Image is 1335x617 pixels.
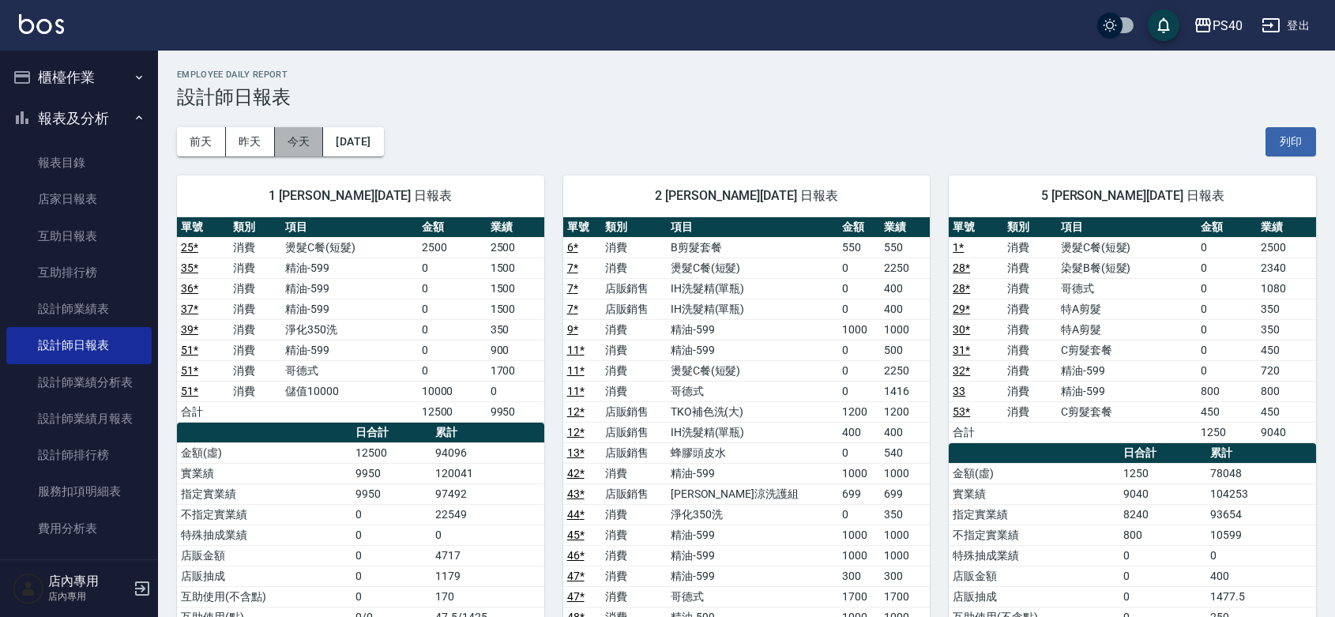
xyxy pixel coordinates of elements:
td: 消費 [601,340,667,360]
td: 2500 [1257,237,1316,258]
button: 列印 [1265,127,1316,156]
button: 登出 [1255,11,1316,40]
td: 1500 [487,258,544,278]
td: 消費 [601,360,667,381]
td: 精油-599 [667,545,839,566]
td: 精油-599 [667,463,839,483]
button: 今天 [275,127,324,156]
td: 0 [352,504,431,525]
td: 0 [1119,545,1206,566]
td: 指定實業績 [949,504,1119,525]
td: 0 [1197,258,1256,278]
td: 2250 [880,258,930,278]
td: 2500 [418,237,487,258]
td: 94096 [431,442,543,463]
td: 350 [1257,319,1316,340]
td: 消費 [229,299,281,319]
td: 店販銷售 [601,278,667,299]
td: 0 [838,381,880,401]
td: 燙髮C餐(短髮) [667,258,839,278]
td: 店販抽成 [177,566,352,586]
td: 450 [1257,340,1316,360]
td: 精油-599 [1057,360,1198,381]
td: 消費 [1003,278,1057,299]
td: 78048 [1206,463,1316,483]
td: 0 [1197,237,1256,258]
td: 800 [1197,381,1256,401]
td: 染髮B餐(短髮) [1057,258,1198,278]
td: 1179 [431,566,543,586]
a: 設計師業績月報表 [6,401,152,437]
td: 500 [880,340,930,360]
th: 項目 [1057,217,1198,238]
th: 項目 [281,217,417,238]
td: 10000 [418,381,487,401]
td: 120041 [431,463,543,483]
td: 1477.5 [1206,586,1316,607]
td: 0 [418,360,487,381]
th: 類別 [1003,217,1057,238]
td: 1700 [880,586,930,607]
td: 9950 [352,463,431,483]
td: 0 [838,278,880,299]
td: 精油-599 [281,299,417,319]
td: 699 [880,483,930,504]
td: 12500 [418,401,487,422]
p: 店內專用 [48,589,129,604]
td: 0 [352,566,431,586]
td: 0 [418,299,487,319]
table: a dense table [949,217,1316,443]
td: 儲值10000 [281,381,417,401]
td: 720 [1257,360,1316,381]
h5: 店內專用 [48,574,129,589]
td: 淨化350洗 [667,504,839,525]
td: 0 [838,299,880,319]
td: 104253 [1206,483,1316,504]
td: 1500 [487,299,544,319]
td: 燙髮C餐(短髮) [281,237,417,258]
td: 金額(虛) [949,463,1119,483]
a: 店家日報表 [6,181,152,217]
td: 燙髮C餐(短髮) [667,360,839,381]
td: 0 [838,258,880,278]
th: 累計 [431,423,543,443]
td: 0 [1197,278,1256,299]
td: 淨化350洗 [281,319,417,340]
h2: Employee Daily Report [177,70,1316,80]
td: 0 [1197,360,1256,381]
td: 消費 [229,381,281,401]
td: 400 [880,278,930,299]
td: 0 [418,340,487,360]
th: 類別 [601,217,667,238]
td: 精油-599 [667,340,839,360]
td: 300 [838,566,880,586]
td: 精油-599 [667,319,839,340]
td: 1700 [487,360,544,381]
td: 店販銷售 [601,299,667,319]
td: 400 [880,299,930,319]
td: 店販抽成 [949,586,1119,607]
th: 金額 [1197,217,1256,238]
td: IH洗髮精(單瓶) [667,422,839,442]
td: 800 [1119,525,1206,545]
a: 報表目錄 [6,145,152,181]
td: 消費 [229,258,281,278]
td: 1000 [838,463,880,483]
a: 設計師日報表 [6,327,152,363]
td: 0 [1206,545,1316,566]
td: 哥德式 [667,381,839,401]
td: 消費 [1003,381,1057,401]
td: 350 [487,319,544,340]
td: 指定實業績 [177,483,352,504]
td: 0 [352,525,431,545]
td: 0 [1119,566,1206,586]
td: 消費 [1003,340,1057,360]
td: 1000 [880,545,930,566]
td: 哥德式 [667,586,839,607]
h3: 設計師日報表 [177,86,1316,108]
td: 1080 [1257,278,1316,299]
th: 單號 [563,217,601,238]
td: IH洗髮精(單瓶) [667,299,839,319]
td: 8240 [1119,504,1206,525]
td: 消費 [1003,360,1057,381]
